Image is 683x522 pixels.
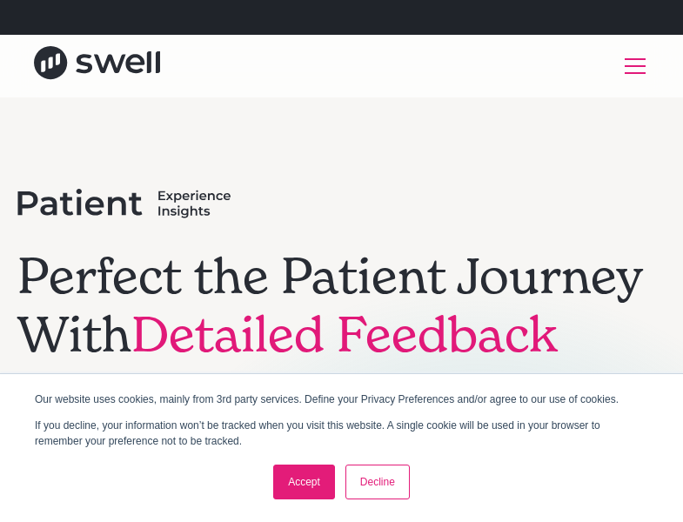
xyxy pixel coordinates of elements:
div: menu [614,45,649,87]
a: Decline [345,465,410,499]
a: home [34,46,160,85]
p: Our website uses cookies, mainly from 3rd party services. Define your Privacy Preferences and/or ... [35,391,648,407]
a: Accept [273,465,335,499]
p: If you decline, your information won’t be tracked when you visit this website. A single cookie wi... [35,418,648,449]
span: Detailed Feedback [131,304,558,365]
h1: Perfect the Patient Journey With [17,247,666,364]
